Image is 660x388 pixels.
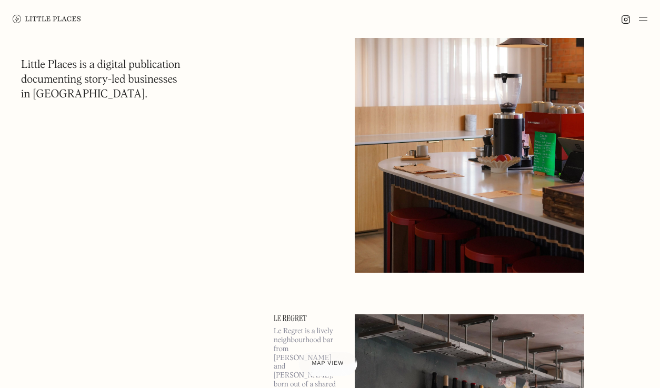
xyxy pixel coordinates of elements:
[312,361,344,367] span: Map view
[274,314,342,323] a: Le Regret
[298,352,357,376] a: Map view
[21,58,181,102] h1: Little Places is a digital publication documenting story-led businesses in [GEOGRAPHIC_DATA].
